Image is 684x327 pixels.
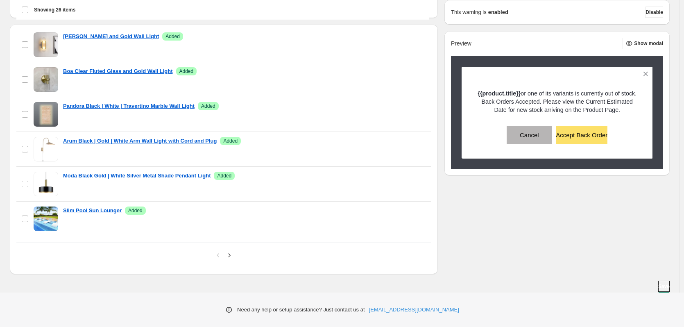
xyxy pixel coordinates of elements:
[63,172,211,180] a: Moda Black Gold | White Silver Metal Shade Pendant Light
[507,126,552,144] button: Cancel
[63,137,217,145] a: Arum Black | Gold | White Arm Wall Light with Cord and Plug
[451,8,487,16] p: This warning is
[34,32,58,57] img: Cleo Marble and Gold Wall Light
[224,250,235,261] button: Next
[34,7,75,13] span: Showing 26 items
[34,172,58,196] img: Moda Black Gold | White Silver Metal Shade Pendant Light
[63,32,159,41] a: [PERSON_NAME] and Gold Wall Light
[451,40,471,47] h2: Preview
[34,137,58,161] img: Arum Black | Gold | White Arm Wall Light with Cord and Plug
[556,126,607,144] button: Accept Back Order
[213,250,235,261] nav: Pagination
[63,207,122,215] a: Slim Pool Sun Lounger
[128,207,143,214] span: Added
[623,38,663,49] button: Show modal
[34,207,58,231] img: Slim Pool Sun Lounger
[634,40,663,47] span: Show modal
[201,103,215,109] span: Added
[658,283,670,290] span: Save
[63,102,195,110] a: Pandora Black | White | Travertino Marble Wall Light
[369,306,459,314] a: [EMAIL_ADDRESS][DOMAIN_NAME]
[476,89,639,114] p: or one of its variants is currently out of stock. Back Orders Accepted. Please view the Current E...
[478,90,521,97] strong: {{product.title}}
[217,173,231,179] span: Added
[34,67,58,92] img: Boa Clear Fluted Glass and Gold Wall Light
[165,33,180,40] span: Added
[645,7,663,18] button: Disable
[63,67,173,75] a: Boa Clear Fluted Glass and Gold Wall Light
[645,9,663,16] span: Disable
[223,138,238,144] span: Added
[34,102,58,127] img: Pandora Black | White | Travertino Marble Wall Light
[658,281,670,292] button: Save
[179,68,194,75] span: Added
[488,8,508,16] strong: enabled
